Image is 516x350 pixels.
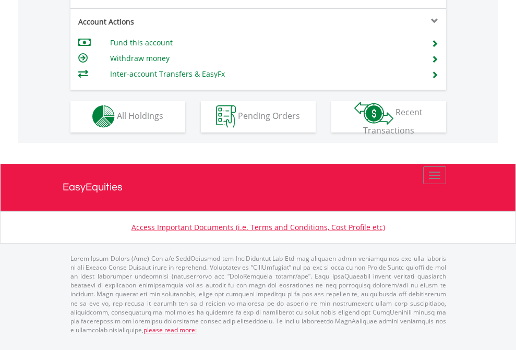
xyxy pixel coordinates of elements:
div: Account Actions [70,17,258,27]
td: Withdraw money [110,51,418,66]
span: All Holdings [117,110,163,122]
img: holdings-wht.png [92,105,115,128]
span: Recent Transactions [363,106,423,136]
a: EasyEquities [63,164,454,211]
button: All Holdings [70,101,185,132]
p: Lorem Ipsum Dolors (Ame) Con a/e SeddOeiusmod tem InciDiduntut Lab Etd mag aliquaen admin veniamq... [70,254,446,334]
span: Pending Orders [238,110,300,122]
button: Pending Orders [201,101,316,132]
a: Access Important Documents (i.e. Terms and Conditions, Cost Profile etc) [131,222,385,232]
button: Recent Transactions [331,101,446,132]
img: pending_instructions-wht.png [216,105,236,128]
td: Inter-account Transfers & EasyFx [110,66,418,82]
img: transactions-zar-wht.png [354,102,393,125]
a: please read more: [143,325,197,334]
td: Fund this account [110,35,418,51]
